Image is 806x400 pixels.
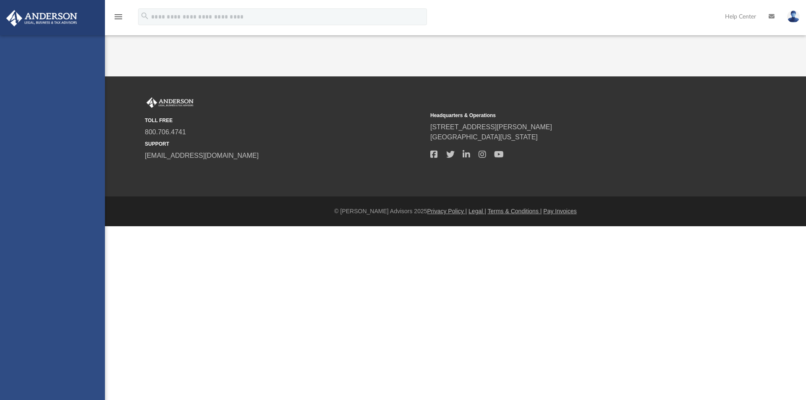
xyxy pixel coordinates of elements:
a: Legal | [468,208,486,214]
a: menu [113,16,123,22]
a: Terms & Conditions | [488,208,542,214]
small: Headquarters & Operations [430,112,710,119]
img: Anderson Advisors Platinum Portal [4,10,80,26]
a: [GEOGRAPHIC_DATA][US_STATE] [430,133,538,141]
i: search [140,11,149,21]
a: Privacy Policy | [427,208,467,214]
img: User Pic [787,10,800,23]
a: [STREET_ADDRESS][PERSON_NAME] [430,123,552,131]
img: Anderson Advisors Platinum Portal [145,97,195,108]
a: [EMAIL_ADDRESS][DOMAIN_NAME] [145,152,259,159]
a: 800.706.4741 [145,128,186,136]
small: SUPPORT [145,140,424,148]
div: © [PERSON_NAME] Advisors 2025 [105,207,806,216]
i: menu [113,12,123,22]
a: Pay Invoices [543,208,576,214]
small: TOLL FREE [145,117,424,124]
